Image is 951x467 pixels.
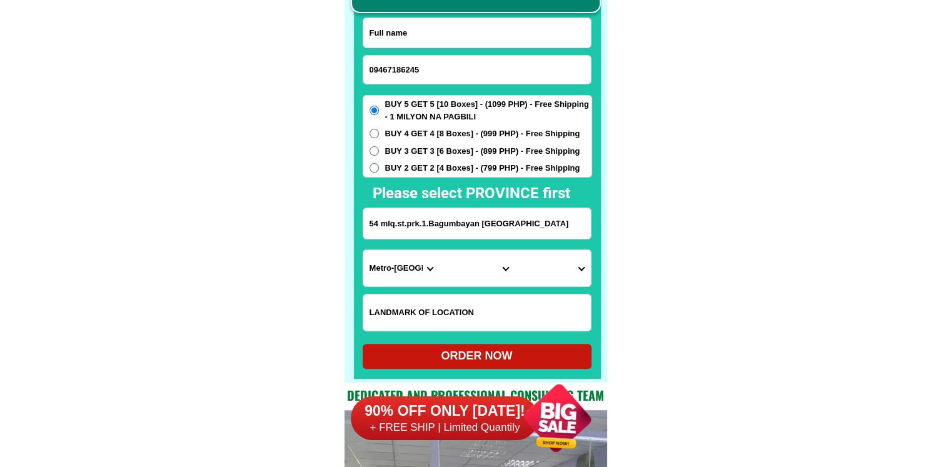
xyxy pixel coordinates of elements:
select: Select province [363,250,439,286]
span: BUY 3 GET 3 [6 Boxes] - (899 PHP) - Free Shipping [385,145,580,158]
input: Input phone_number [363,56,591,84]
input: Input LANDMARKOFLOCATION [363,294,591,331]
h2: Please select PROVINCE first [373,182,705,204]
h6: 90% OFF ONLY [DATE]! [351,402,538,421]
select: Select commune [515,250,590,286]
div: ORDER NOW [363,348,591,364]
select: Select district [439,250,515,286]
input: BUY 4 GET 4 [8 Boxes] - (999 PHP) - Free Shipping [370,129,379,138]
h6: + FREE SHIP | Limited Quantily [351,421,538,434]
h2: Dedicated and professional consulting team [345,386,607,404]
input: Input full_name [363,18,591,48]
input: Input address [363,208,591,239]
input: BUY 5 GET 5 [10 Boxes] - (1099 PHP) - Free Shipping - 1 MILYON NA PAGBILI [370,106,379,115]
span: BUY 4 GET 4 [8 Boxes] - (999 PHP) - Free Shipping [385,128,580,140]
span: BUY 2 GET 2 [4 Boxes] - (799 PHP) - Free Shipping [385,162,580,174]
input: BUY 3 GET 3 [6 Boxes] - (899 PHP) - Free Shipping [370,146,379,156]
span: BUY 5 GET 5 [10 Boxes] - (1099 PHP) - Free Shipping - 1 MILYON NA PAGBILI [385,98,591,123]
input: BUY 2 GET 2 [4 Boxes] - (799 PHP) - Free Shipping [370,163,379,173]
